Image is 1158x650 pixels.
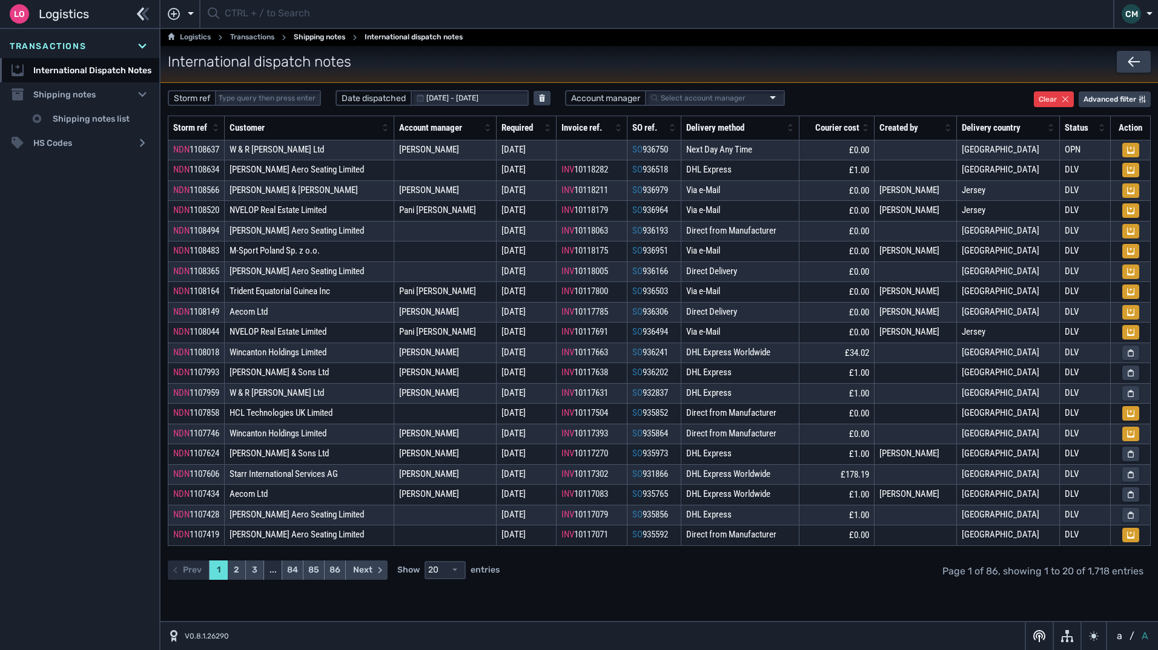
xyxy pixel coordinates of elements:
td: £178.19 [799,464,874,485]
span: 1108494 [190,225,219,236]
span: SO [632,387,643,398]
span: Pani [PERSON_NAME] [399,286,476,297]
span: SO [632,286,643,297]
span: NDN [173,428,190,439]
span: NDN [173,245,190,256]
span: DLV [1065,468,1079,479]
td: [DATE] [496,282,557,303]
span: 1108566 [190,185,219,195]
td: £1.00 [799,363,874,384]
span: 1107993 [190,367,219,378]
span: DLV [1065,286,1079,297]
span: [GEOGRAPHIC_DATA] [962,347,1039,358]
span: NDN [173,347,190,358]
span: 10117785 [574,306,608,317]
span: INV [561,185,574,195]
td: £0.00 [799,180,874,201]
span: [GEOGRAPHIC_DATA] [962,488,1039,499]
span: [PERSON_NAME] [399,185,459,195]
div: Required [501,121,542,135]
label: Date dispatched [336,90,411,106]
span: International dispatch notes [168,51,351,73]
span: Next Day Any Time [686,144,752,155]
div: Created by [879,121,942,135]
span: DHL Express [686,367,732,378]
span: DLV [1065,448,1079,459]
a: Logistics [168,30,211,45]
span: 10117302 [574,468,608,479]
span: NDN [173,509,190,520]
span: 10117079 [574,509,608,520]
span: 10117663 [574,347,608,358]
span: Transactions [10,40,86,53]
span: 1107959 [190,387,219,398]
span: 10117800 [574,286,608,297]
span: DLV [1065,347,1079,358]
span: 935864 [643,428,668,439]
span: DLV [1065,509,1079,520]
span: International dispatch notes [365,30,463,45]
span: Via e-Mail [686,286,720,297]
span: [PERSON_NAME] [879,286,939,297]
span: Direct from Manufacturer [686,428,776,439]
span: Via e-Mail [686,185,720,195]
span: SO [632,164,643,175]
span: [PERSON_NAME] [399,448,459,459]
span: 10118211 [574,185,608,195]
span: NDN [173,468,190,479]
span: Via e-Mail [686,245,720,256]
span: INV [561,367,574,378]
span: [GEOGRAPHIC_DATA] [962,144,1039,155]
div: 2 [228,560,246,580]
span: Pani [PERSON_NAME] [399,326,476,337]
span: INV [561,407,574,418]
span: DLV [1065,185,1079,195]
span: 936166 [643,266,668,277]
td: £0.00 [799,302,874,323]
span: INV [561,509,574,520]
span: [PERSON_NAME] [399,387,459,398]
td: £0.00 [799,201,874,222]
span: DLV [1065,387,1079,398]
span: [GEOGRAPHIC_DATA] [962,407,1039,418]
span: SO [632,144,643,155]
button: A [1139,629,1151,643]
div: 86 [325,560,346,580]
span: DHL Express Worldwide [686,488,770,499]
span: INV [561,306,574,317]
span: NDN [173,488,190,499]
span: 931866 [643,468,668,479]
span: Direct Delivery [686,266,737,277]
span: 936964 [643,205,668,215]
span: 10118063 [574,225,608,236]
span: SO [632,529,643,540]
span: 1108044 [190,326,219,337]
span: Pani [PERSON_NAME] [399,205,476,215]
span: 10118175 [574,245,608,256]
span: INV [561,266,574,277]
span: [PERSON_NAME] Aero Seating Limited [230,164,364,175]
span: 1108018 [190,347,219,358]
span: DLV [1065,245,1079,256]
span: [GEOGRAPHIC_DATA] [962,367,1039,378]
td: £0.00 [799,404,874,424]
span: Account manager [566,92,645,105]
span: [GEOGRAPHIC_DATA] [962,387,1039,398]
td: £0.00 [799,424,874,444]
span: [PERSON_NAME] Aero Seating Limited [230,509,364,520]
div: Lo [10,4,29,24]
span: [GEOGRAPHIC_DATA] [962,306,1039,317]
span: [PERSON_NAME] [399,488,459,499]
span: Via e-Mail [686,326,720,337]
span: NDN [173,367,190,378]
span: Logistics [39,5,89,23]
td: £1.00 [799,485,874,505]
span: M-Sport Poland Sp. z o.o. [230,245,320,256]
td: £0.00 [799,140,874,160]
span: Via e-Mail [686,205,720,215]
span: 1107419 [190,529,219,540]
span: SO [632,428,643,439]
span: SO [632,225,643,236]
span: INV [561,347,574,358]
span: INV [561,387,574,398]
